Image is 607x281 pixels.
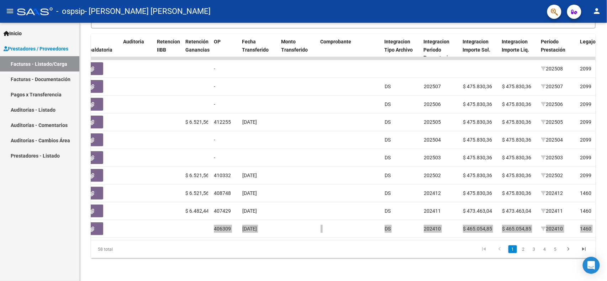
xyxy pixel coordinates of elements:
li: page 1 [507,243,518,255]
span: $ 475.830,36 [463,119,492,125]
span: [DATE] [242,208,257,214]
span: - [214,155,215,160]
datatable-header-cell: Comprobante [318,34,382,65]
span: 202410 [424,226,441,232]
div: Open Intercom Messenger [583,257,600,274]
span: DS [385,226,391,232]
div: 1460 [580,189,592,197]
span: $ 475.830,36 [502,190,531,196]
div: 2099 [580,100,592,108]
span: $ 475.830,36 [463,190,492,196]
span: 202411 [541,208,563,214]
span: - [214,137,215,143]
datatable-header-cell: Legajo [577,34,598,65]
span: [DATE] [242,119,257,125]
span: Fecha Transferido [242,39,269,53]
a: go to next page [562,245,575,253]
span: 202506 [541,101,563,107]
span: Inicio [4,30,22,37]
span: $ 475.830,36 [463,155,492,160]
span: DS [385,190,391,196]
span: Legajo [580,39,596,44]
datatable-header-cell: Auditoria [120,34,154,65]
span: Comprobante [321,39,352,44]
span: 202502 [424,173,441,178]
span: - ospsip [56,4,85,19]
span: $ 475.830,36 [463,101,492,107]
div: 1460 [580,207,592,215]
datatable-header-cell: Retención Ganancias [183,34,211,65]
span: 412255 [214,119,231,125]
span: $ 6.521,56 [185,119,209,125]
span: 406309 [214,226,231,232]
span: - [PERSON_NAME] [PERSON_NAME] [85,4,211,19]
span: $ 475.830,36 [502,155,531,160]
a: 3 [530,245,538,253]
span: 202412 [541,190,563,196]
span: $ 475.830,36 [463,173,492,178]
span: [DATE] [242,226,257,232]
a: 2 [519,245,528,253]
span: Auditoria [123,39,144,44]
div: 58 total [91,240,191,258]
span: 202505 [424,119,441,125]
datatable-header-cell: Monto Transferido [279,34,318,65]
span: [DATE] [242,173,257,178]
span: 202505 [541,119,563,125]
datatable-header-cell: Integracion Periodo Presentacion [421,34,460,65]
span: OP [214,39,221,44]
span: 202504 [541,137,563,143]
li: page 5 [550,243,561,255]
div: 2099 [580,83,592,91]
div: 2099 [580,65,592,73]
span: $ 473.463,04 [502,208,531,214]
span: $ 475.830,36 [502,119,531,125]
span: $ 475.830,36 [502,84,531,89]
span: $ 473.463,04 [463,208,492,214]
span: $ 475.830,36 [502,137,531,143]
span: DS [385,119,391,125]
span: - [214,66,215,71]
li: page 3 [529,243,539,255]
a: 1 [508,245,517,253]
span: Prestadores / Proveedores [4,45,68,53]
span: $ 475.830,36 [463,137,492,143]
span: Doc Respaldatoria [80,39,112,53]
span: Monto Transferido [281,39,308,53]
mat-icon: menu [6,7,14,15]
span: Integracion Importe Liq. [502,39,529,53]
datatable-header-cell: Doc Respaldatoria [78,34,120,65]
mat-icon: person [593,7,601,15]
span: [DATE] [242,190,257,196]
span: 202503 [541,155,563,160]
span: 202412 [424,190,441,196]
span: 202502 [541,173,563,178]
datatable-header-cell: Retencion IIBB [154,34,183,65]
span: DS [385,208,391,214]
span: 202508 [541,66,563,71]
li: page 4 [539,243,550,255]
span: $ 465.054,85 [463,226,492,232]
span: 407429 [214,208,231,214]
span: 202411 [424,208,441,214]
datatable-header-cell: Período Prestación [538,34,577,65]
span: $ 465.054,85 [502,226,531,232]
span: $ 475.830,36 [463,84,492,89]
span: $ 6.482,44 [185,208,209,214]
span: DS [385,84,391,89]
datatable-header-cell: OP [211,34,239,65]
span: 202506 [424,101,441,107]
span: - [214,101,215,107]
a: go to first page [477,245,491,253]
span: 202503 [424,155,441,160]
li: page 2 [518,243,529,255]
span: 410332 [214,173,231,178]
span: DS [385,155,391,160]
span: 408748 [214,190,231,196]
a: 4 [540,245,549,253]
span: DS [385,173,391,178]
div: 2099 [580,154,592,162]
span: DS [385,101,391,107]
span: Integracion Importe Sol. [463,39,491,53]
span: 202507 [541,84,563,89]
